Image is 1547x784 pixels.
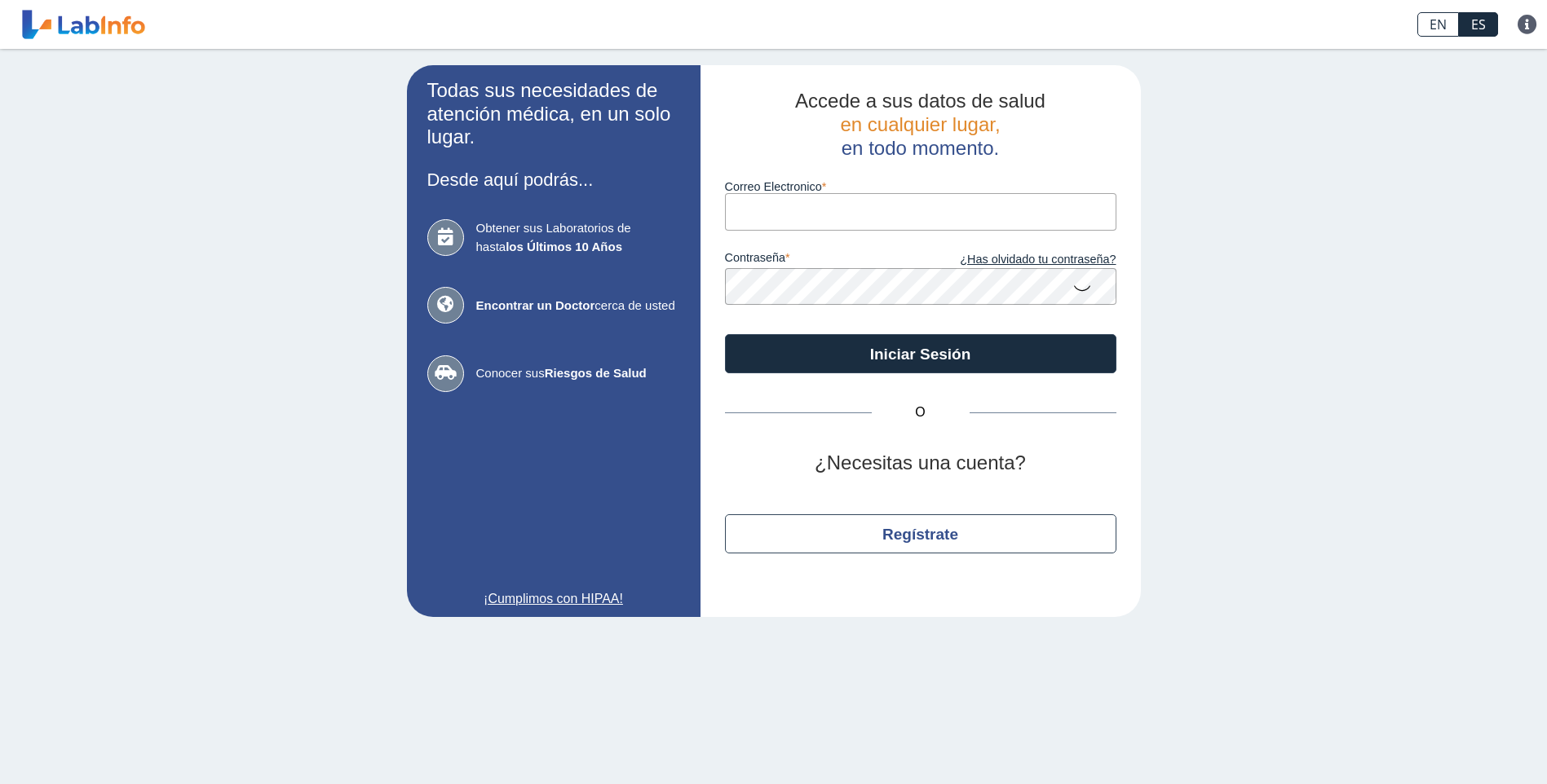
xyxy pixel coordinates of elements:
label: Correo Electronico [725,180,1116,193]
b: Riesgos de Salud [545,366,647,380]
span: Conocer sus [476,364,680,383]
button: Regístrate [725,514,1116,553]
span: cerca de usted [476,297,680,315]
span: en todo momento. [842,137,999,159]
h2: ¿Necesitas una cuenta? [725,451,1116,475]
a: ¿Has olvidado tu contraseña? [921,251,1116,269]
h2: Todas sus necesidades de atención médica, en un solo lugar. [427,79,680,149]
span: en cualquier lugar, [840,113,1000,135]
a: EN [1417,12,1459,37]
button: Iniciar Sesión [725,334,1116,373]
span: Accede a sus datos de salud [795,90,1045,112]
span: O [872,403,970,422]
b: los Últimos 10 Años [506,240,622,253]
b: Encontrar un Doctor [476,298,595,312]
label: contraseña [725,251,921,269]
a: ¡Cumplimos con HIPAA! [427,589,680,609]
a: ES [1459,12,1498,37]
h3: Desde aquí podrás... [427,170,680,190]
span: Obtener sus Laboratorios de hasta [476,219,680,256]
